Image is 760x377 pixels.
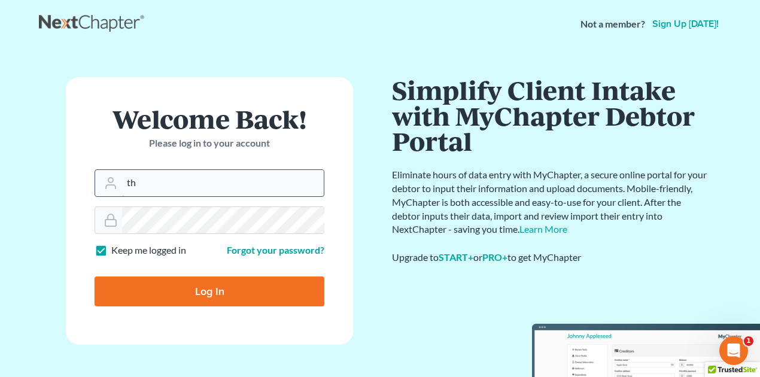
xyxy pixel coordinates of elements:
strong: Not a member? [580,17,645,31]
p: Eliminate hours of data entry with MyChapter, a secure online portal for your debtor to input the... [392,168,709,236]
a: START+ [439,251,473,263]
iframe: Intercom live chat [719,336,748,365]
div: Upgrade to or to get MyChapter [392,251,709,264]
h1: Welcome Back! [95,106,324,132]
input: Log In [95,276,324,306]
a: Sign up [DATE]! [650,19,721,29]
a: Forgot your password? [227,244,324,256]
label: Keep me logged in [111,244,186,257]
a: Learn More [519,223,567,235]
h1: Simplify Client Intake with MyChapter Debtor Portal [392,77,709,154]
a: PRO+ [482,251,507,263]
p: Please log in to your account [95,136,324,150]
input: Email Address [122,170,324,196]
span: 1 [744,336,753,346]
